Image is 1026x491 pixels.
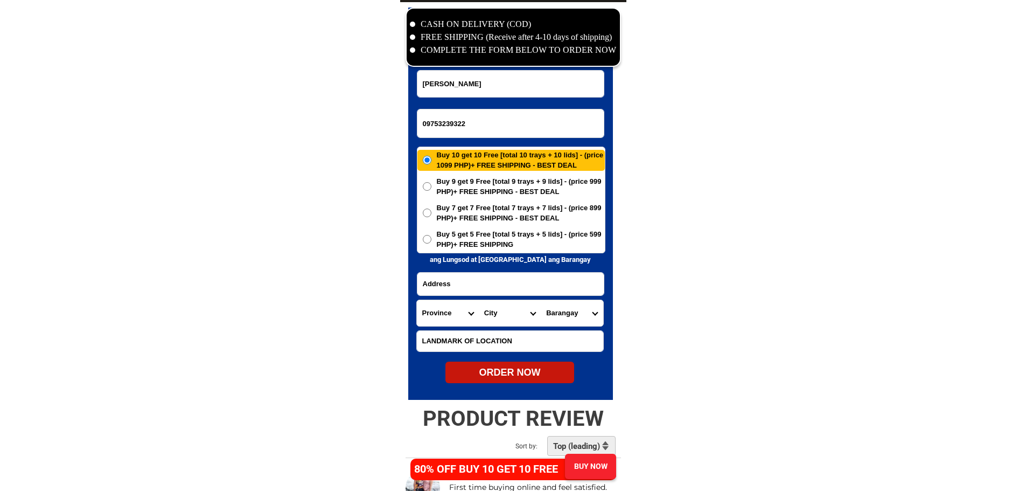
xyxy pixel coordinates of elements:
li: COMPLETE THE FORM BELOW TO ORDER NOW [410,44,617,57]
span: Buy 9 get 9 Free [total 9 trays + 9 lids] - (price 999 PHP)+ FREE SHIPPING - BEST DEAL [437,176,605,197]
h2: Top (leading) [553,441,603,451]
select: Select province [417,300,479,326]
li: CASH ON DELIVERY (COD) [410,18,617,31]
select: Select district [479,300,541,326]
span: Buy 7 get 7 Free [total 7 trays + 7 lids] - (price 899 PHP)+ FREE SHIPPING - BEST DEAL [437,203,605,224]
input: Input full_name [417,71,604,97]
span: Buy 5 get 5 Free [total 5 trays + 5 lids] - (price 599 PHP)+ FREE SHIPPING [437,229,605,250]
input: Buy 5 get 5 Free [total 5 trays + 5 lids] - (price 599 PHP)+ FREE SHIPPING [423,235,431,244]
input: Input address [417,273,604,295]
div: ORDER NOW [445,365,574,380]
h2: PRODUCT REVIEW [400,406,626,432]
li: FREE SHIPPING (Receive after 4-10 days of shipping) [410,31,617,44]
select: Select commune [541,300,603,326]
h4: 80% OFF BUY 10 GET 10 FREE [414,461,569,477]
h2: Sort by: [515,441,564,451]
input: Input LANDMARKOFLOCATION [417,331,603,351]
input: Buy 9 get 9 Free [total 9 trays + 9 lids] - (price 999 PHP)+ FREE SHIPPING - BEST DEAL [423,182,431,191]
input: Buy 7 get 7 Free [total 7 trays + 7 lids] - (price 899 PHP)+ FREE SHIPPING - BEST DEAL [423,209,431,217]
input: Buy 10 get 10 Free [total 10 trays + 10 lids] - (price 1099 PHP)+ FREE SHIPPING - BEST DEAL [423,156,431,164]
span: Buy 10 get 10 Free [total 10 trays + 10 lids] - (price 1099 PHP)+ FREE SHIPPING - BEST DEAL [437,150,605,171]
input: Input phone_number [417,109,604,137]
div: BUY NOW [563,460,617,472]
